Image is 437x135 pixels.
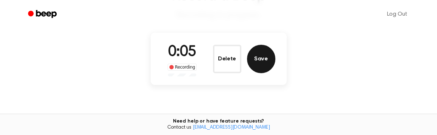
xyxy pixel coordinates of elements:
a: Beep [23,7,63,21]
div: Recording [168,64,197,71]
button: Delete Audio Record [213,45,241,73]
span: 0:05 [168,45,196,60]
a: Log Out [380,6,414,23]
span: Contact us [4,125,433,131]
button: Save Audio Record [247,45,275,73]
a: [EMAIL_ADDRESS][DOMAIN_NAME] [193,125,270,130]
